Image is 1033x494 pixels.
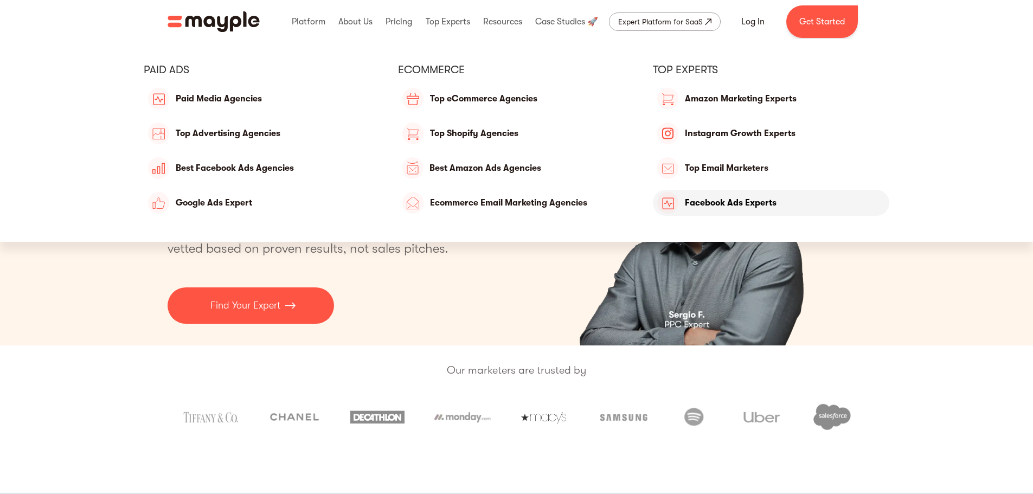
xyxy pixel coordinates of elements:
a: home [168,11,260,32]
a: Log In [728,9,778,35]
div: About Us [336,4,375,39]
img: Mayple logo [168,11,260,32]
div: eCommerce [398,63,635,77]
div: Resources [480,4,525,39]
div: PAID ADS [144,63,381,77]
div: Pricing [383,4,415,39]
a: Get Started [786,5,858,38]
a: Find Your Expert [168,287,334,324]
div: Top Experts [423,4,473,39]
a: Expert Platform for SaaS [609,12,721,31]
div: Platform [289,4,328,39]
p: Find Your Expert [210,298,280,313]
div: Expert Platform for SaaS [618,15,703,28]
div: Top Experts [653,63,890,77]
